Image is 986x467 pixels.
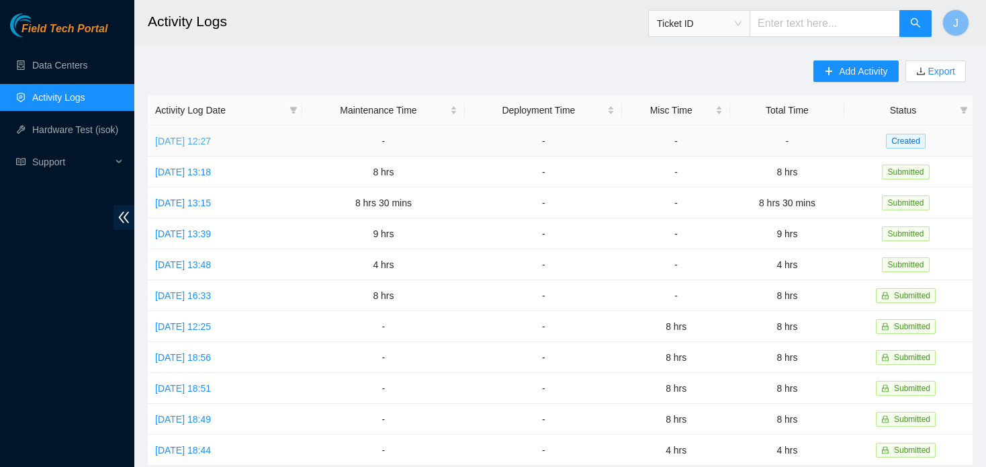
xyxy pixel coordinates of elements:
[730,280,844,311] td: 8 hrs
[622,342,729,373] td: 8 hrs
[730,249,844,280] td: 4 hrs
[465,187,622,218] td: -
[894,384,930,393] span: Submitted
[155,167,211,177] a: [DATE] 13:18
[155,414,211,425] a: [DATE] 18:49
[730,157,844,187] td: 8 hrs
[894,415,930,424] span: Submitted
[622,280,729,311] td: -
[899,10,932,37] button: search
[881,446,889,454] span: lock
[730,187,844,218] td: 8 hrs 30 mins
[750,10,900,37] input: Enter text here...
[10,13,68,37] img: Akamai Technologies
[155,228,211,239] a: [DATE] 13:39
[302,435,465,466] td: -
[302,126,465,157] td: -
[730,95,844,126] th: Total Time
[465,126,622,157] td: -
[114,205,134,230] span: double-left
[155,352,211,363] a: [DATE] 18:56
[302,373,465,404] td: -
[894,445,930,455] span: Submitted
[622,373,729,404] td: 8 hrs
[302,311,465,342] td: -
[155,383,211,394] a: [DATE] 18:51
[289,106,298,114] span: filter
[926,66,955,77] a: Export
[910,17,921,30] span: search
[881,323,889,331] span: lock
[894,291,930,300] span: Submitted
[465,249,622,280] td: -
[953,15,958,32] span: J
[16,157,26,167] span: read
[894,353,930,362] span: Submitted
[960,106,968,114] span: filter
[155,290,211,301] a: [DATE] 16:33
[302,218,465,249] td: 9 hrs
[155,259,211,270] a: [DATE] 13:48
[622,404,729,435] td: 8 hrs
[839,64,887,79] span: Add Activity
[465,373,622,404] td: -
[882,226,929,241] span: Submitted
[942,9,969,36] button: J
[730,342,844,373] td: 8 hrs
[881,292,889,300] span: lock
[32,148,111,175] span: Support
[155,136,211,146] a: [DATE] 12:27
[287,100,300,120] span: filter
[881,415,889,423] span: lock
[905,60,966,82] button: downloadExport
[957,100,971,120] span: filter
[465,280,622,311] td: -
[730,218,844,249] td: 9 hrs
[894,322,930,331] span: Submitted
[302,342,465,373] td: -
[622,435,729,466] td: 4 hrs
[302,157,465,187] td: 8 hrs
[882,196,929,210] span: Submitted
[465,311,622,342] td: -
[21,23,107,36] span: Field Tech Portal
[730,311,844,342] td: 8 hrs
[824,67,834,77] span: plus
[852,103,954,118] span: Status
[32,124,118,135] a: Hardware Test (isok)
[302,249,465,280] td: 4 hrs
[622,249,729,280] td: -
[465,404,622,435] td: -
[465,342,622,373] td: -
[730,373,844,404] td: 8 hrs
[32,92,85,103] a: Activity Logs
[622,157,729,187] td: -
[302,404,465,435] td: -
[32,60,87,71] a: Data Centers
[155,321,211,332] a: [DATE] 12:25
[155,445,211,456] a: [DATE] 18:44
[730,404,844,435] td: 8 hrs
[10,24,107,42] a: Akamai TechnologiesField Tech Portal
[622,126,729,157] td: -
[302,187,465,218] td: 8 hrs 30 mins
[882,165,929,179] span: Submitted
[881,353,889,362] span: lock
[155,103,284,118] span: Activity Log Date
[657,13,742,34] span: Ticket ID
[622,218,729,249] td: -
[155,198,211,208] a: [DATE] 13:15
[881,384,889,392] span: lock
[730,435,844,466] td: 4 hrs
[813,60,898,82] button: plusAdd Activity
[465,157,622,187] td: -
[302,280,465,311] td: 8 hrs
[886,134,926,148] span: Created
[882,257,929,272] span: Submitted
[730,126,844,157] td: -
[622,311,729,342] td: 8 hrs
[465,435,622,466] td: -
[622,187,729,218] td: -
[465,218,622,249] td: -
[916,67,926,77] span: download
